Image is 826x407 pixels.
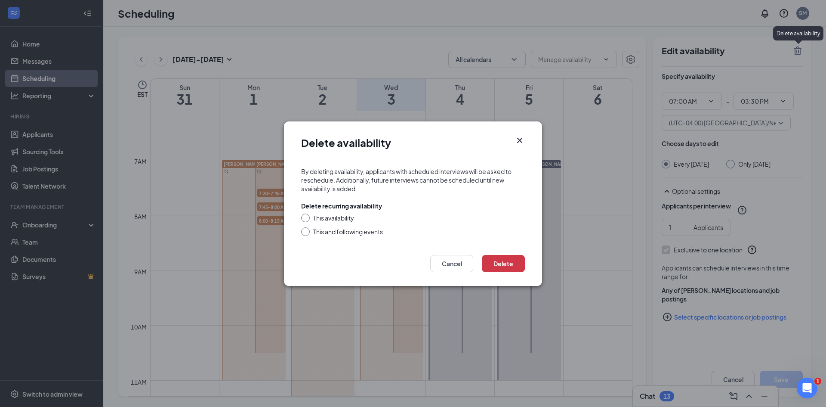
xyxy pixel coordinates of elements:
[430,255,473,272] button: Cancel
[797,378,817,398] iframe: Intercom live chat
[515,135,525,146] button: Close
[773,26,823,40] div: Delete availability
[301,167,525,193] div: By deleting availability, applicants with scheduled interviews will be asked to reschedule. Addit...
[515,135,525,146] svg: Cross
[301,202,382,210] div: Delete recurring availability
[814,378,821,385] span: 1
[313,214,354,222] div: This availability
[313,227,383,236] div: This and following events
[482,255,525,272] button: Delete
[301,135,391,150] h1: Delete availability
